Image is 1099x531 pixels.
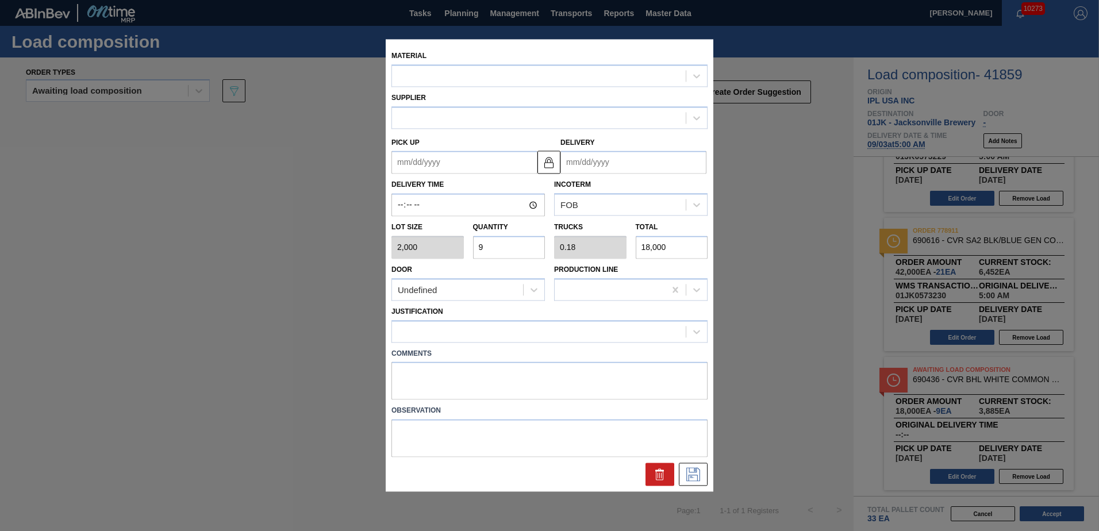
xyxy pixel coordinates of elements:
[398,285,437,295] div: Undefined
[391,52,426,60] label: Material
[391,220,464,236] label: Lot size
[560,151,706,174] input: mm/dd/yyyy
[391,265,412,274] label: Door
[542,155,556,169] img: locked
[391,403,708,420] label: Observation
[679,463,708,486] div: Save Suggestion
[560,200,578,210] div: FOB
[554,181,591,189] label: Incoterm
[391,151,537,174] input: mm/dd/yyyy
[645,463,674,486] div: Delete Suggestion
[391,307,443,315] label: Justification
[554,265,618,274] label: Production Line
[473,224,508,232] label: Quantity
[537,151,560,174] button: locked
[560,138,595,147] label: Delivery
[391,138,420,147] label: Pick up
[554,224,583,232] label: Trucks
[391,94,426,102] label: Supplier
[391,177,545,194] label: Delivery Time
[636,224,658,232] label: Total
[391,345,708,362] label: Comments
